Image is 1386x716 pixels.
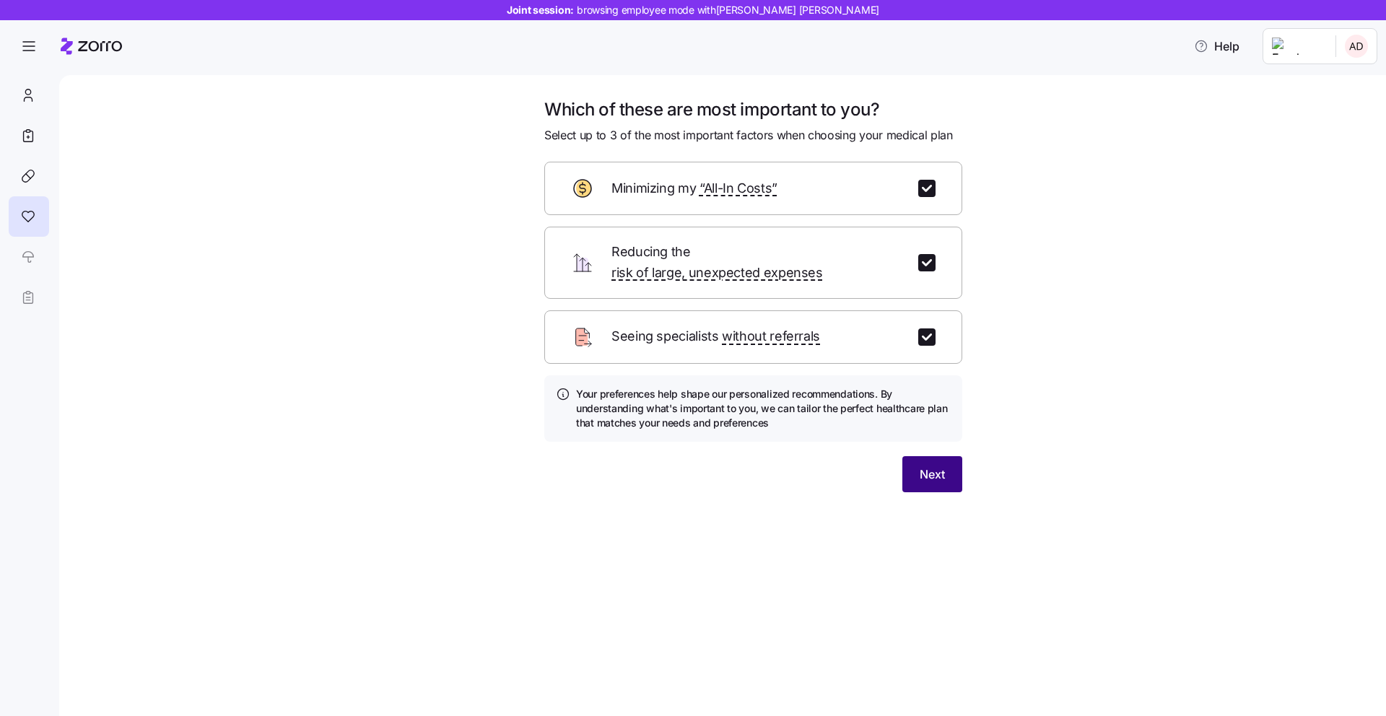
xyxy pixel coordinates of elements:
[722,326,820,347] span: without referrals
[920,466,945,483] span: Next
[1345,35,1368,58] img: 8d402169140c6430b5dca109281aeb30
[1272,38,1324,55] img: Employer logo
[1194,38,1239,55] span: Help
[577,3,879,17] span: browsing employee mode with [PERSON_NAME] [PERSON_NAME]
[611,178,777,199] span: Minimizing my
[699,178,777,199] span: “All-In Costs”
[611,242,901,284] span: Reducing the
[1182,32,1251,61] button: Help
[544,126,953,144] span: Select up to 3 of the most important factors when choosing your medical plan
[611,326,820,347] span: Seeing specialists
[507,3,879,17] span: Joint session:
[902,456,962,492] button: Next
[576,387,951,431] h4: Your preferences help shape our personalized recommendations. By understanding what's important t...
[544,98,962,121] h1: Which of these are most important to you?
[611,263,823,284] span: risk of large, unexpected expenses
